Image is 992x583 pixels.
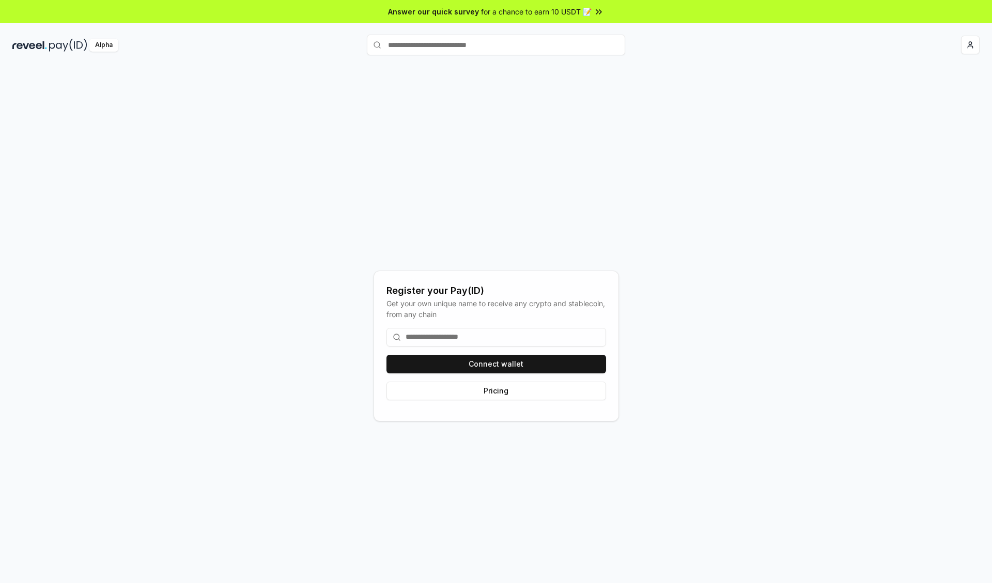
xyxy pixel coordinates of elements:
span: Answer our quick survey [388,6,479,17]
span: for a chance to earn 10 USDT 📝 [481,6,592,17]
img: reveel_dark [12,39,47,52]
div: Register your Pay(ID) [386,283,606,298]
img: pay_id [49,39,87,52]
div: Alpha [89,39,118,52]
button: Pricing [386,382,606,400]
div: Get your own unique name to receive any crypto and stablecoin, from any chain [386,298,606,320]
button: Connect wallet [386,355,606,373]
